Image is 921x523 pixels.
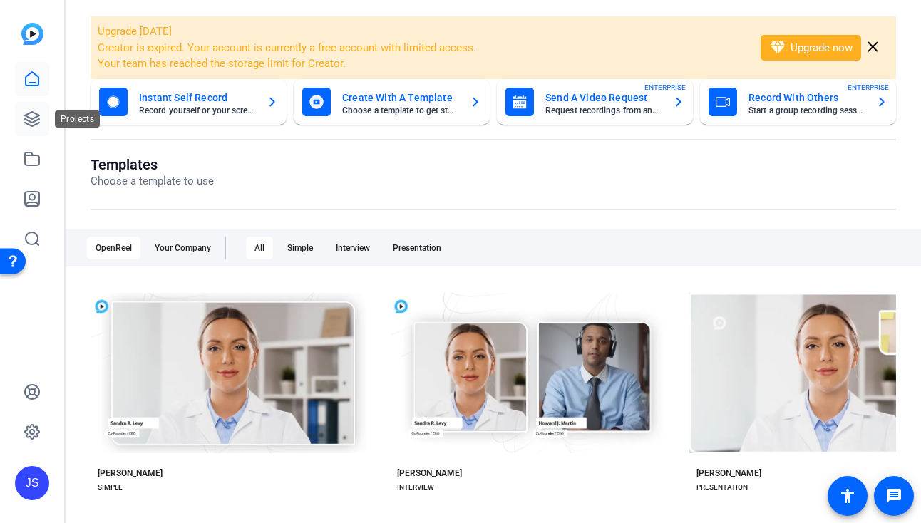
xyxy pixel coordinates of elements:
[55,110,100,128] div: Projects
[700,79,896,125] button: Record With OthersStart a group recording sessionENTERPRISE
[397,467,462,479] div: [PERSON_NAME]
[384,237,450,259] div: Presentation
[696,482,748,493] div: PRESENTATION
[98,56,742,72] li: Your team has reached the storage limit for Creator.
[91,173,214,190] p: Choose a template to use
[139,89,255,106] mat-card-title: Instant Self Record
[497,79,693,125] button: Send A Video RequestRequest recordings from anyone, anywhereENTERPRISE
[327,237,379,259] div: Interview
[98,40,742,56] li: Creator is expired. Your account is currently a free account with limited access.
[848,82,889,93] span: ENTERPRISE
[644,82,686,93] span: ENTERPRISE
[342,106,458,115] mat-card-subtitle: Choose a template to get started
[748,89,865,106] mat-card-title: Record With Others
[15,466,49,500] div: JS
[98,467,163,479] div: [PERSON_NAME]
[864,38,882,56] mat-icon: close
[342,89,458,106] mat-card-title: Create With A Template
[696,467,761,479] div: [PERSON_NAME]
[146,237,220,259] div: Your Company
[839,487,856,504] mat-icon: accessibility
[279,237,321,259] div: Simple
[98,482,123,493] div: SIMPLE
[21,23,43,45] img: blue-gradient.svg
[748,106,865,115] mat-card-subtitle: Start a group recording session
[545,89,662,106] mat-card-title: Send A Video Request
[397,482,434,493] div: INTERVIEW
[294,79,490,125] button: Create With A TemplateChoose a template to get started
[246,237,273,259] div: All
[769,39,786,56] mat-icon: diamond
[98,25,172,38] span: Upgrade [DATE]
[885,487,902,504] mat-icon: message
[545,106,662,115] mat-card-subtitle: Request recordings from anyone, anywhere
[87,237,140,259] div: OpenReel
[91,156,214,173] h1: Templates
[139,106,255,115] mat-card-subtitle: Record yourself or your screen
[91,79,287,125] button: Instant Self RecordRecord yourself or your screen
[761,35,861,61] button: Upgrade now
